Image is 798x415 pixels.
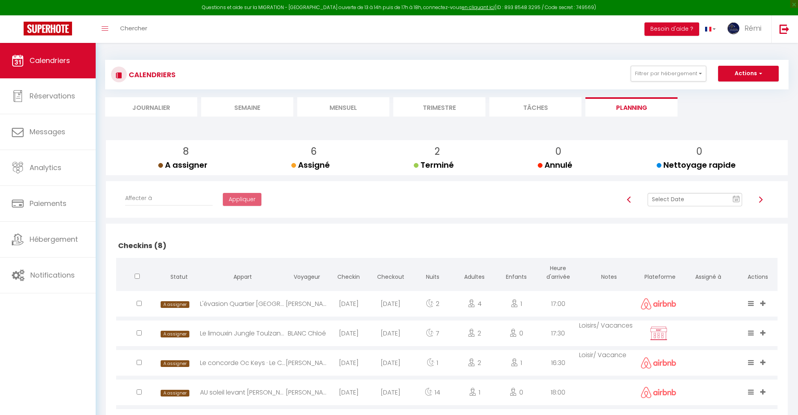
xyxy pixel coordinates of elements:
[370,258,411,289] th: Checkout
[298,144,330,159] p: 6
[30,270,75,280] span: Notifications
[579,348,639,378] td: Loisir/ Vacance
[537,380,579,405] div: 18:00
[495,291,537,317] div: 1
[328,258,370,289] th: Checkin
[641,298,676,309] img: airbnb2.png
[454,380,495,405] div: 1
[454,291,495,317] div: 4
[30,127,65,137] span: Messages
[631,66,706,82] button: Filtrer par hébergement
[127,66,176,83] h3: CALENDRIERS
[579,258,639,289] th: Notes
[286,350,328,376] div: [PERSON_NAME]
[744,23,761,33] span: Rémi
[200,291,286,317] div: L'évasion Quartier [GEOGRAPHIC_DATA] · L'évasion Carcassonnais avec Terrasse*Oc Keys
[779,24,789,34] img: logout
[537,291,579,317] div: 17:00
[648,193,742,206] input: Select Date
[165,144,207,159] p: 8
[297,97,389,117] li: Mensuel
[200,350,286,376] div: Le concorde Oc Keys · Le Concorde*Bureau idéal pro et familles*001
[411,380,453,405] div: 14
[286,321,328,346] div: BLANC Chloé
[454,321,495,346] div: 2
[420,144,454,159] p: 2
[641,357,676,369] img: airbnb2.png
[411,350,453,376] div: 1
[495,350,537,376] div: 1
[738,258,778,289] th: Actions
[454,350,495,376] div: 2
[30,198,67,208] span: Paiements
[328,321,370,346] div: [DATE]
[370,291,411,317] div: [DATE]
[735,198,739,202] text: 10
[414,159,454,170] span: Terminé
[537,350,579,376] div: 16:30
[538,159,572,170] span: Annulé
[170,273,188,281] span: Statut
[537,258,579,289] th: Heure d'arrivée
[544,144,572,159] p: 0
[626,196,632,203] img: arrow-left3.svg
[233,273,252,281] span: Appart
[728,22,739,34] img: ...
[201,97,293,117] li: Semaine
[370,380,411,405] div: [DATE]
[158,159,207,170] span: A assigner
[657,159,736,170] span: Nettoyage rapide
[462,4,494,11] a: en cliquant ici
[649,326,668,341] img: rent.png
[116,233,778,258] h2: Checkins (8)
[30,56,70,65] span: Calendriers
[328,380,370,405] div: [DATE]
[370,321,411,346] div: [DATE]
[30,163,61,172] span: Analytics
[489,97,581,117] li: Tâches
[30,234,78,244] span: Hébergement
[286,380,328,405] div: [PERSON_NAME]
[223,193,261,206] button: Appliquer
[105,97,197,117] li: Journalier
[411,258,453,289] th: Nuits
[641,387,676,398] img: airbnb2.png
[393,97,485,117] li: Trimestre
[161,331,189,337] span: A assigner
[411,291,453,317] div: 2
[757,196,764,203] img: arrow-right3.svg
[286,258,328,289] th: Voyageur
[200,321,286,346] div: Le limouxin Jungle Toulzane · Le Limouxin jungle Wifi *Cap [GEOGRAPHIC_DATA]*003
[161,360,189,367] span: A assigner
[286,291,328,317] div: [PERSON_NAME]
[718,66,779,82] button: Actions
[495,321,537,346] div: 0
[30,91,75,101] span: Réservations
[585,97,678,117] li: Planning
[579,319,639,348] td: Loisirs/ Vacances
[644,22,699,36] button: Besoin d'aide ?
[454,258,495,289] th: Adultes
[537,321,579,346] div: 17:30
[200,380,286,405] div: AU soleil levant [PERSON_NAME] · Au soleil levant*terrasse*Local à [GEOGRAPHIC_DATA]*oc keys*010
[120,24,147,32] span: Chercher
[291,159,330,170] span: Assigné
[495,258,537,289] th: Enfants
[765,382,798,415] iframe: LiveChat chat widget
[328,350,370,376] div: [DATE]
[328,291,370,317] div: [DATE]
[663,144,736,159] p: 0
[495,380,537,405] div: 0
[114,15,153,43] a: Chercher
[411,321,453,346] div: 7
[722,15,771,43] a: ... Rémi
[24,22,72,35] img: Super Booking
[370,350,411,376] div: [DATE]
[161,301,189,308] span: A assigner
[161,390,189,396] span: A assigner
[678,258,738,289] th: Assigné à
[639,258,678,289] th: Plateforme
